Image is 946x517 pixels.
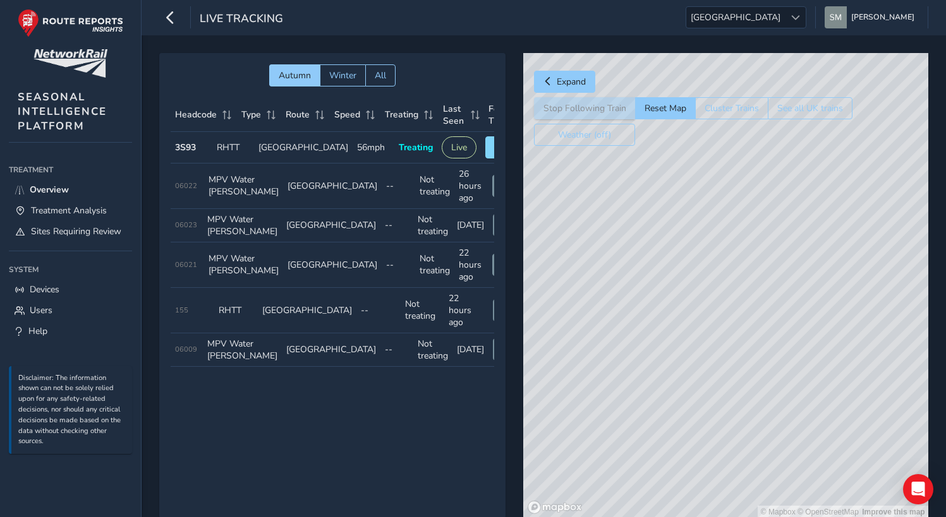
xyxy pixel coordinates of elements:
span: Treatment Analysis [31,205,107,217]
span: SEASONAL INTELLIGENCE PLATFORM [18,90,107,133]
span: Follow Train [488,103,519,127]
button: View [493,338,532,360]
button: Cluster Trains [695,97,768,119]
td: 22 hours ago [454,242,488,288]
span: Overview [30,184,69,196]
span: [GEOGRAPHIC_DATA] [686,7,785,28]
span: 06009 [175,345,197,354]
button: View [493,214,532,236]
td: MPV Water [PERSON_NAME] [204,242,283,288]
td: -- [380,333,413,367]
td: Not treating [401,288,444,333]
span: Sites Requiring Review [31,225,121,237]
div: Open Intercom Messenger [903,474,933,504]
div: Treatment [9,160,132,179]
button: View [493,299,532,321]
span: Last Seen [443,103,466,127]
td: MPV Water [PERSON_NAME] [203,209,282,242]
div: System [9,260,132,279]
a: Treatment Analysis [9,200,132,221]
span: Headcode [175,109,217,121]
a: Devices [9,279,132,300]
span: 06023 [175,220,197,230]
img: rr logo [18,9,123,37]
a: Sites Requiring Review [9,221,132,242]
span: Type [241,109,261,121]
span: Route [286,109,310,121]
span: 06021 [175,260,197,270]
span: Users [30,304,52,316]
td: MPV Water [PERSON_NAME] [203,333,282,367]
img: diamond-layout [825,6,847,28]
span: 155 [175,306,188,315]
span: [PERSON_NAME] [851,6,914,28]
td: Not treating [415,163,454,209]
button: Follow [485,136,532,158]
span: Help [28,325,47,337]
td: 22 hours ago [444,288,488,333]
button: View [492,254,531,276]
span: Expand [557,76,586,88]
td: -- [356,288,400,333]
td: [GEOGRAPHIC_DATA] [283,242,382,288]
a: Overview [9,179,132,200]
span: Devices [30,283,59,295]
strong: 3S93 [175,141,196,153]
span: Winter [329,69,356,81]
button: View [492,175,531,197]
td: Not treating [415,242,454,288]
td: MPV Water [PERSON_NAME] [204,163,283,209]
a: Users [9,300,132,321]
td: [DATE] [452,333,488,367]
button: Weather (off) [534,124,635,146]
td: [GEOGRAPHIC_DATA] [282,209,380,242]
td: 26 hours ago [454,163,488,209]
a: Help [9,321,132,342]
td: RHTT [214,288,258,333]
td: [GEOGRAPHIC_DATA] [258,288,356,333]
td: -- [382,163,415,209]
button: See all UK trains [768,97,852,119]
button: Winter [320,64,365,86]
span: Live Tracking [200,11,283,28]
button: Live [442,136,476,158]
p: Disclaimer: The information shown can not be solely relied upon for any safety-related decisions,... [18,373,126,448]
td: [DATE] [452,209,488,242]
img: customer logo [33,49,107,78]
span: Treating [399,141,433,153]
td: Not treating [413,333,452,367]
td: [GEOGRAPHIC_DATA] [283,163,382,209]
td: Not treating [413,209,452,242]
td: RHTT [212,132,254,163]
td: -- [380,209,413,242]
span: Autumn [279,69,311,81]
td: [GEOGRAPHIC_DATA] [254,132,353,163]
td: -- [382,242,415,288]
button: Autumn [269,64,320,86]
button: [PERSON_NAME] [825,6,919,28]
td: [GEOGRAPHIC_DATA] [282,333,380,367]
button: Reset Map [635,97,695,119]
button: All [365,64,396,86]
span: All [375,69,386,81]
button: Expand [534,71,595,93]
span: 06022 [175,181,197,191]
span: Speed [334,109,360,121]
td: 56mph [353,132,394,163]
span: Treating [385,109,418,121]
